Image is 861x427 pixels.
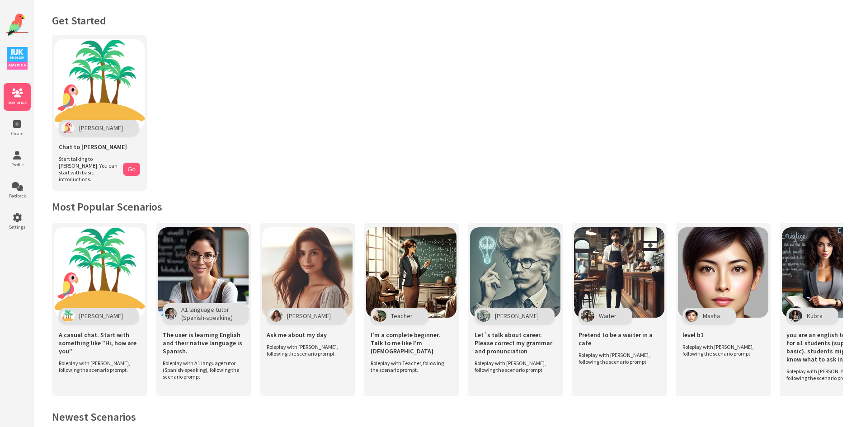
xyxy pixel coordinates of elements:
[59,331,140,355] span: A casual chat. Start with something like "Hi, how are you"
[165,308,177,319] img: Character
[6,14,28,36] img: Website Logo
[79,124,123,132] span: [PERSON_NAME]
[269,310,282,322] img: Character
[267,331,327,339] span: Ask me about my day
[477,310,490,322] img: Character
[4,99,31,105] span: Scenarios
[4,193,31,199] span: Feedback
[371,331,452,355] span: I'm a complete beginner. Talk to me like I'm [DEMOGRAPHIC_DATA]
[158,227,249,318] img: Scenario Image
[366,227,456,318] img: Scenario Image
[4,162,31,168] span: Profile
[579,352,655,365] span: Roleplay with [PERSON_NAME], following the scenario prompt.
[581,310,594,322] img: Character
[59,155,118,183] span: Start talking to [PERSON_NAME]. You can start with basic introductions.
[61,122,75,134] img: Polly
[267,343,343,357] span: Roleplay with [PERSON_NAME], following the scenario prompt.
[52,200,843,214] h2: Most Popular Scenarios
[52,14,843,28] h1: Get Started
[4,131,31,136] span: Create
[579,331,660,347] span: Pretend to be a waiter in a cafe
[287,312,331,320] span: [PERSON_NAME]
[685,310,698,322] img: Character
[52,410,843,424] h2: Newest Scenarios
[373,310,386,322] img: Character
[163,331,244,355] span: The user is learning English and their native language is Spanish.
[371,360,447,373] span: Roleplay with Teacher, following the scenario prompt.
[181,305,233,322] span: A1 language tutor (Spanish-speaking)
[391,312,413,320] span: Teacher
[54,39,145,130] img: Chat with Polly
[495,312,539,320] span: [PERSON_NAME]
[7,47,28,70] img: IUK Logo
[59,143,127,151] span: Chat to [PERSON_NAME]
[599,312,616,320] span: Waiter
[703,312,720,320] span: Masha
[262,227,353,318] img: Scenario Image
[678,227,768,318] img: Scenario Image
[475,360,551,373] span: Roleplay with [PERSON_NAME], following the scenario prompt.
[475,331,556,355] span: Let´s talk about career. Please correct my grammar and pronunciation
[574,227,664,318] img: Scenario Image
[123,163,140,176] button: Go
[59,360,136,373] span: Roleplay with [PERSON_NAME], following the scenario prompt.
[163,360,240,380] span: Roleplay with A1 language tutor (Spanish-speaking), following the scenario prompt.
[682,331,704,339] span: level b1
[470,227,560,318] img: Scenario Image
[79,312,123,320] span: [PERSON_NAME]
[4,224,31,230] span: Settings
[54,227,145,318] img: Scenario Image
[682,343,759,357] span: Roleplay with [PERSON_NAME], following the scenario prompt.
[807,312,823,320] span: Kübra
[789,310,802,322] img: Character
[61,310,75,322] img: Character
